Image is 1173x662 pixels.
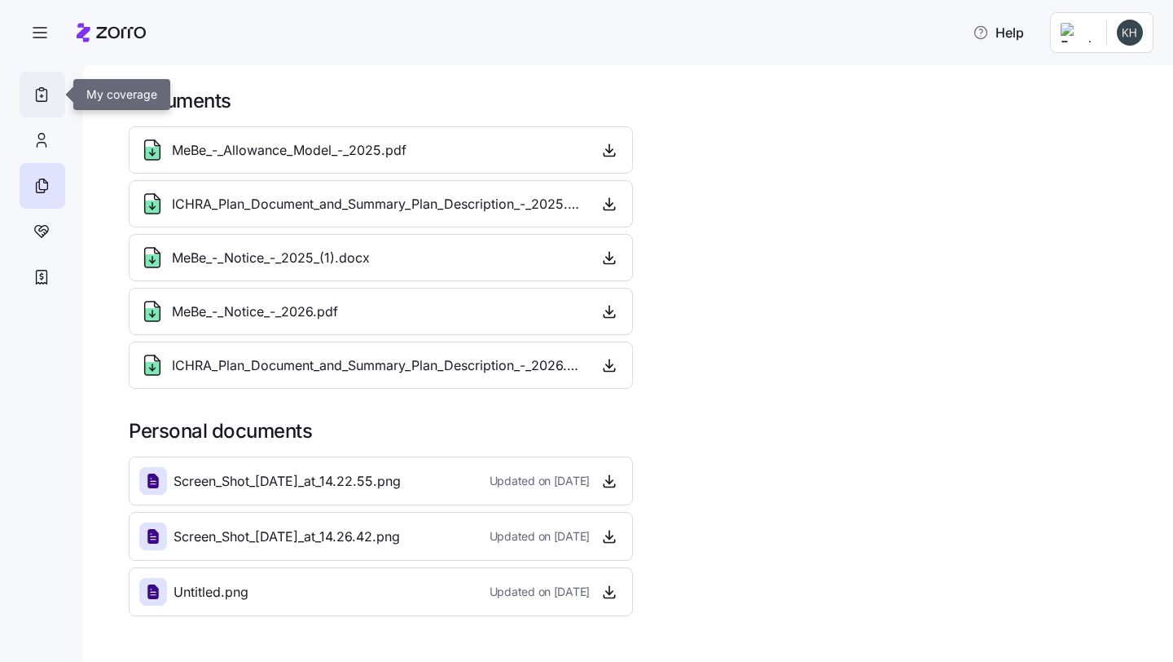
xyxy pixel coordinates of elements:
[129,418,1150,444] h1: Personal documents
[973,23,1024,42] span: Help
[172,355,583,376] span: ICHRA_Plan_Document_and_Summary_Plan_Description_-_2026.pdf
[960,16,1037,49] button: Help
[129,88,1150,113] h1: Documents
[174,527,400,547] span: Screen_Shot_[DATE]_at_14.26.42.png
[490,528,590,545] span: Updated on [DATE]
[174,471,401,492] span: Screen_Shot_[DATE]_at_14.22.55.png
[490,584,590,600] span: Updated on [DATE]
[172,302,338,322] span: MeBe_-_Notice_-_2026.pdf
[490,473,590,489] span: Updated on [DATE]
[1117,20,1143,46] img: b0f91683b92e4b7630f8733b2c1fb4b2
[172,194,583,214] span: ICHRA_Plan_Document_and_Summary_Plan_Description_-_2025.pdf
[174,582,248,602] span: Untitled.png
[1061,23,1093,42] img: Employer logo
[172,140,406,161] span: MeBe_-_Allowance_Model_-_2025.pdf
[172,248,370,268] span: MeBe_-_Notice_-_2025_(1).docx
